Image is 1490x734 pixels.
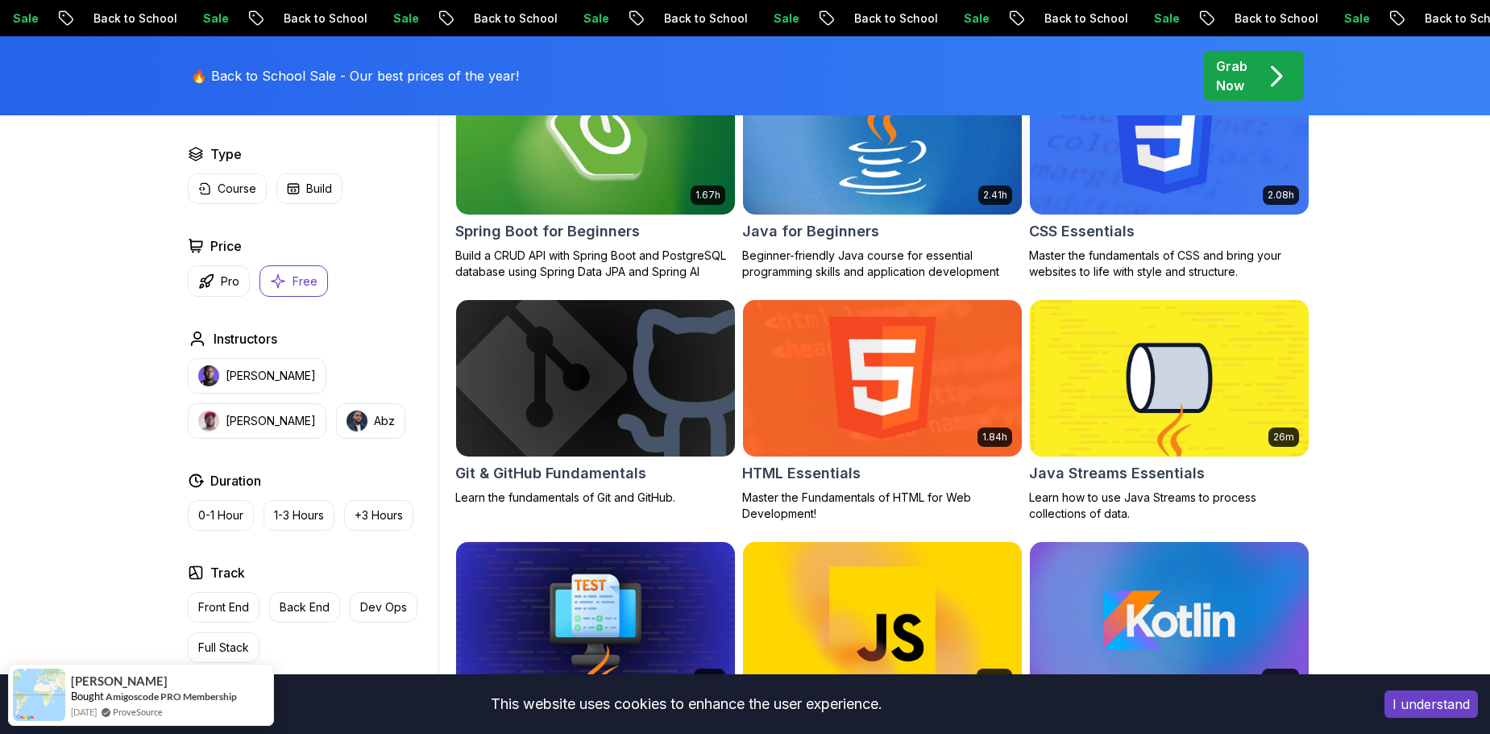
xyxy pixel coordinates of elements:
[1273,431,1294,444] p: 26m
[274,507,324,523] p: 1-3 Hours
[210,563,245,582] h2: Track
[983,189,1007,202] p: 2.41h
[455,490,736,506] p: Learn the fundamentals of Git and GitHub.
[344,500,413,531] button: +3 Hours
[1051,10,1160,27] p: Back to School
[347,411,367,432] img: instructor img
[456,300,735,457] img: Git & GitHub Fundamentals card
[188,173,267,204] button: Course
[1029,57,1309,280] a: CSS Essentials card2.08hCSS EssentialsMaster the fundamentals of CSS and bring your websites to l...
[280,599,330,615] p: Back End
[290,10,400,27] p: Back to School
[210,471,261,490] h2: Duration
[590,10,641,27] p: Sale
[1030,300,1309,457] img: Java Streams Essentials card
[198,640,249,656] p: Full Stack
[742,220,879,243] h2: Java for Beginners
[113,705,163,719] a: ProveSource
[71,705,97,719] span: [DATE]
[455,462,646,485] h2: Git & GitHub Fundamentals
[1267,672,1294,685] p: 4.64h
[1241,10,1351,27] p: Back to School
[1351,10,1402,27] p: Sale
[188,500,254,531] button: 0-1 Hour
[306,181,332,197] p: Build
[982,672,1007,685] p: 2.05h
[1030,58,1309,215] img: CSS Essentials card
[198,599,249,615] p: Front End
[188,358,326,394] button: instructor img[PERSON_NAME]
[360,599,407,615] p: Dev Ops
[188,592,259,623] button: Front End
[374,413,395,429] p: Abz
[221,273,239,290] p: Pro
[742,462,861,485] h2: HTML Essentials
[742,299,1023,522] a: HTML Essentials card1.84hHTML EssentialsMaster the Fundamentals of HTML for Web Development!
[198,411,219,432] img: instructor img
[480,10,590,27] p: Back to School
[214,329,277,348] h2: Instructors
[455,220,640,243] h2: Spring Boot for Beginners
[456,58,735,215] img: Spring Boot for Beginners card
[1268,189,1294,202] p: 2.08h
[1384,690,1478,718] button: Accept cookies
[861,10,970,27] p: Back to School
[210,10,261,27] p: Sale
[982,431,1007,444] p: 1.84h
[743,542,1022,699] img: Javascript for Beginners card
[1216,56,1247,95] p: Grab Now
[226,413,316,429] p: [PERSON_NAME]
[71,690,104,703] span: Bought
[188,632,259,663] button: Full Stack
[210,236,242,256] h2: Price
[743,300,1022,457] img: HTML Essentials card
[780,10,832,27] p: Sale
[742,490,1023,522] p: Master the Fundamentals of HTML for Web Development!
[455,57,736,280] a: Spring Boot for Beginners card1.67hNEWSpring Boot for BeginnersBuild a CRUD API with Spring Boot ...
[455,299,736,506] a: Git & GitHub Fundamentals cardGit & GitHub FundamentalsLearn the fundamentals of Git and GitHub.
[1160,10,1212,27] p: Sale
[218,181,256,197] p: Course
[71,674,168,688] span: [PERSON_NAME]
[264,500,334,531] button: 1-3 Hours
[670,10,780,27] p: Back to School
[198,365,219,386] img: instructor img
[100,10,210,27] p: Back to School
[1029,490,1309,522] p: Learn how to use Java Streams to process collections of data.
[970,10,1022,27] p: Sale
[106,690,237,703] a: Amigoscode PRO Membership
[695,189,720,202] p: 1.67h
[455,248,736,280] p: Build a CRUD API with Spring Boot and PostgreSQL database using Spring Data JPA and Spring AI
[259,265,328,297] button: Free
[456,542,735,699] img: Java Unit Testing Essentials card
[13,669,65,721] img: provesource social proof notification image
[736,54,1028,218] img: Java for Beginners card
[1029,462,1205,485] h2: Java Streams Essentials
[355,507,403,523] p: +3 Hours
[350,592,417,623] button: Dev Ops
[12,686,1360,722] div: This website uses cookies to enhance the user experience.
[1029,220,1135,243] h2: CSS Essentials
[198,507,243,523] p: 0-1 Hour
[699,672,720,685] p: 38m
[1030,542,1309,699] img: Kotlin for Beginners card
[191,66,519,85] p: 🔥 Back to School Sale - Our best prices of the year!
[742,57,1023,280] a: Java for Beginners card2.41hJava for BeginnersBeginner-friendly Java course for essential program...
[742,248,1023,280] p: Beginner-friendly Java course for essential programming skills and application development
[19,10,71,27] p: Sale
[336,403,405,439] button: instructor imgAbz
[1029,248,1309,280] p: Master the fundamentals of CSS and bring your websites to life with style and structure.
[226,368,316,384] p: [PERSON_NAME]
[188,265,250,297] button: Pro
[188,403,326,439] button: instructor img[PERSON_NAME]
[293,273,318,290] p: Free
[1029,299,1309,522] a: Java Streams Essentials card26mJava Streams EssentialsLearn how to use Java Streams to process co...
[400,10,451,27] p: Sale
[210,144,242,164] h2: Type
[276,173,342,204] button: Build
[269,592,340,623] button: Back End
